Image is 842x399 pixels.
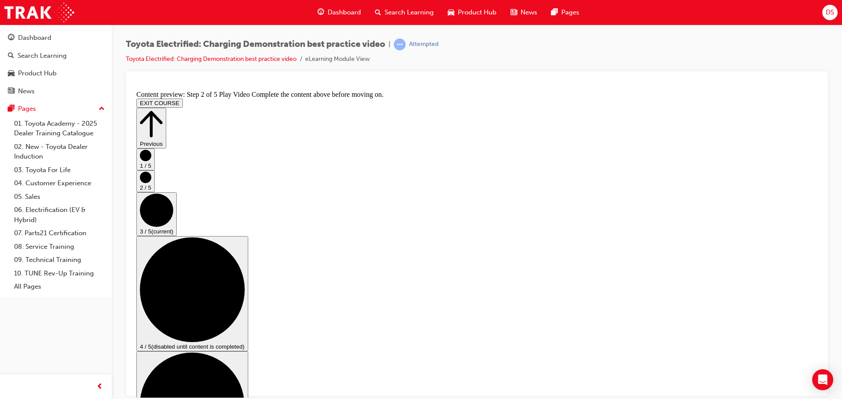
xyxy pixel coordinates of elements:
[7,256,18,263] span: 4 / 5
[551,7,558,18] span: pages-icon
[4,28,108,101] button: DashboardSearch LearningProduct HubNews
[4,101,108,117] button: Pages
[561,7,579,18] span: Pages
[8,52,14,60] span: search-icon
[11,253,108,267] a: 09. Technical Training
[310,4,368,21] a: guage-iconDashboard
[8,88,14,95] span: news-icon
[96,381,103,392] span: prev-icon
[4,30,108,46] a: Dashboard
[4,48,108,64] a: Search Learning
[4,83,22,105] button: 2 / 5
[448,7,454,18] span: car-icon
[8,105,14,113] span: pages-icon
[4,83,108,99] a: News
[18,33,51,43] div: Dashboard
[8,34,14,42] span: guage-icon
[11,177,108,190] a: 04. Customer Experience
[385,7,434,18] span: Search Learning
[99,103,105,115] span: up-icon
[826,7,834,18] span: DS
[389,39,390,49] span: |
[11,267,108,280] a: 10. TUNE Rev-Up Training
[11,226,108,240] a: 07. Parts21 Certification
[368,4,441,21] a: search-iconSearch Learning
[4,3,74,22] img: Trak
[126,55,296,63] a: Toyota Electrified: Charging Demonstration best practice video
[18,68,57,78] div: Product Hub
[4,65,108,81] a: Product Hub
[441,4,503,21] a: car-iconProduct Hub
[4,61,22,83] button: 1 / 5
[409,40,439,49] div: Attempted
[510,7,517,18] span: news-icon
[7,75,18,82] span: 1 / 5
[11,117,108,140] a: 01. Toyota Academy - 2025 Dealer Training Catalogue
[4,21,33,61] button: Previous
[521,7,537,18] span: News
[4,4,685,11] div: Content preview: Step 2 of 5 Play Video Complete the content above before moving on.
[11,280,108,293] a: All Pages
[375,7,381,18] span: search-icon
[4,105,44,149] button: 3 / 5(current)
[4,149,115,264] button: 4 / 5(disabled until content is completed)
[8,70,14,78] span: car-icon
[11,140,108,163] a: 02. New - Toyota Dealer Induction
[18,104,36,114] div: Pages
[822,5,838,20] button: DS
[318,7,324,18] span: guage-icon
[7,97,18,104] span: 2 / 5
[394,39,406,50] span: learningRecordVerb_ATTEMPT-icon
[11,190,108,204] a: 05. Sales
[18,51,67,61] div: Search Learning
[544,4,586,21] a: pages-iconPages
[11,203,108,226] a: 06. Electrification (EV & Hybrid)
[7,53,30,60] span: Previous
[305,54,370,64] li: eLearning Module View
[126,39,385,49] span: Toyota Electrified: Charging Demonstration best practice video
[7,141,18,148] span: 3 / 5
[11,240,108,254] a: 08. Service Training
[328,7,361,18] span: Dashboard
[18,86,35,96] div: News
[812,369,833,390] div: Open Intercom Messenger
[503,4,544,21] a: news-iconNews
[11,163,108,177] a: 03. Toyota For Life
[4,11,50,21] button: EXIT COURSE
[458,7,496,18] span: Product Hub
